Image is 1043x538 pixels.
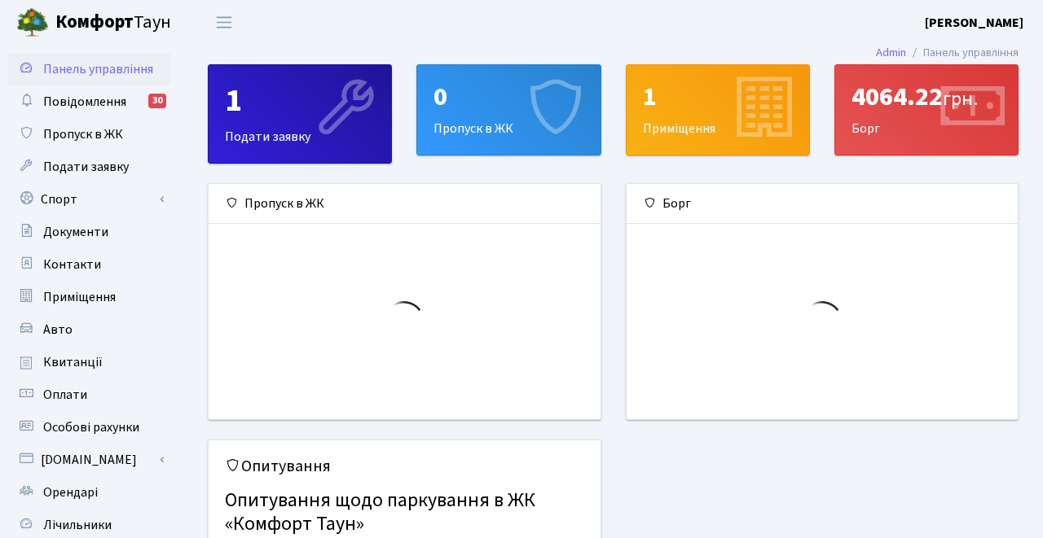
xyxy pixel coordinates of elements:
[416,64,601,155] a: 0Пропуск в ЖК
[627,184,1019,224] div: Борг
[925,13,1023,33] a: [PERSON_NAME]
[55,9,134,35] b: Комфорт
[43,125,123,143] span: Пропуск в ЖК
[148,94,166,108] div: 30
[225,81,375,120] div: 1
[417,65,600,155] div: Пропуск в ЖК
[43,321,73,339] span: Авто
[43,288,116,306] span: Приміщення
[627,65,809,155] div: Приміщення
[8,248,171,281] a: Контакти
[626,64,810,155] a: 1Приміщення
[225,457,584,476] h5: Опитування
[8,313,171,346] a: Авто
[43,516,112,534] span: Лічильники
[8,53,171,85] a: Панель управління
[204,9,244,36] button: Переключити навігацію
[876,44,906,61] a: Admin
[43,158,129,176] span: Подати заявку
[43,256,101,273] span: Контакти
[43,223,108,241] span: Документи
[8,85,171,118] a: Повідомлення30
[208,64,392,164] a: 1Подати заявку
[852,36,1043,70] nav: breadcrumb
[643,81,793,112] div: 1
[852,81,1001,112] div: 4064.22
[43,93,126,111] span: Повідомлення
[8,476,171,509] a: Орендарі
[906,44,1019,62] li: Панель управління
[43,418,139,436] span: Особові рахунки
[433,81,583,112] div: 0
[835,65,1018,155] div: Борг
[43,483,98,501] span: Орендарі
[55,9,171,37] span: Таун
[8,281,171,313] a: Приміщення
[43,353,103,371] span: Квитанції
[8,378,171,411] a: Оплати
[8,411,171,444] a: Особові рахунки
[16,7,49,39] img: logo.png
[8,151,171,183] a: Подати заявку
[8,444,171,476] a: [DOMAIN_NAME]
[209,65,391,163] div: Подати заявку
[8,183,171,216] a: Спорт
[8,216,171,248] a: Документи
[8,118,171,151] a: Пропуск в ЖК
[8,346,171,378] a: Квитанції
[43,386,87,404] span: Оплати
[43,60,153,78] span: Панель управління
[209,184,601,224] div: Пропуск в ЖК
[925,14,1023,32] b: [PERSON_NAME]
